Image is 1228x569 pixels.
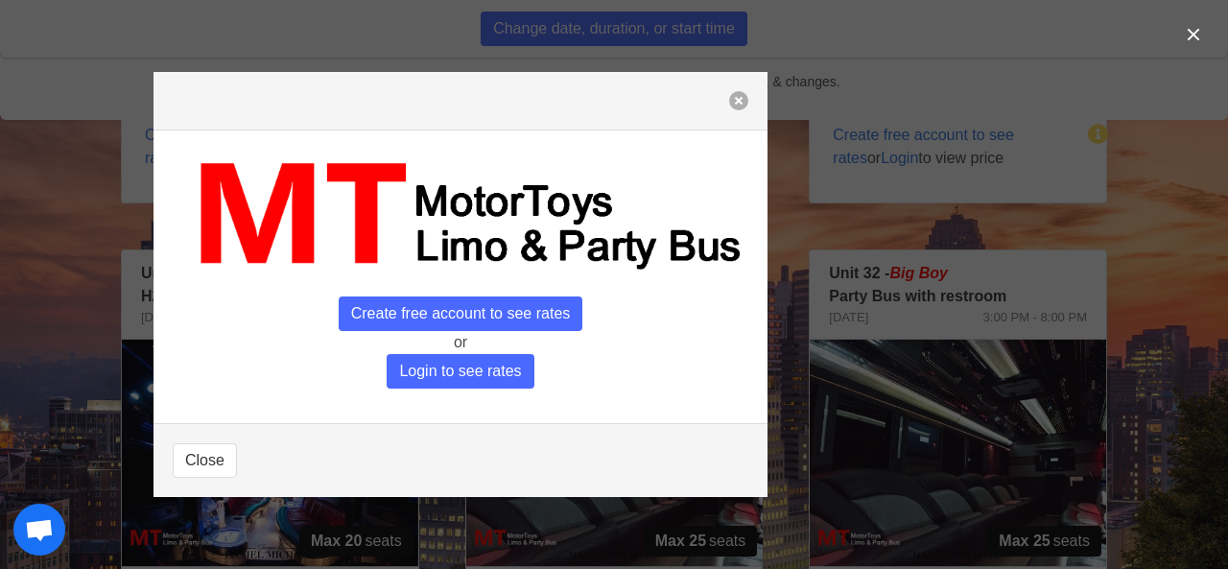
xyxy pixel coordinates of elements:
[339,296,583,331] span: Create free account to see rates
[173,150,748,281] img: MT_logo_name.png
[185,449,224,472] span: Close
[173,443,237,478] button: Close
[173,331,748,354] p: or
[387,354,533,389] span: Login to see rates
[13,504,65,556] div: Open chat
